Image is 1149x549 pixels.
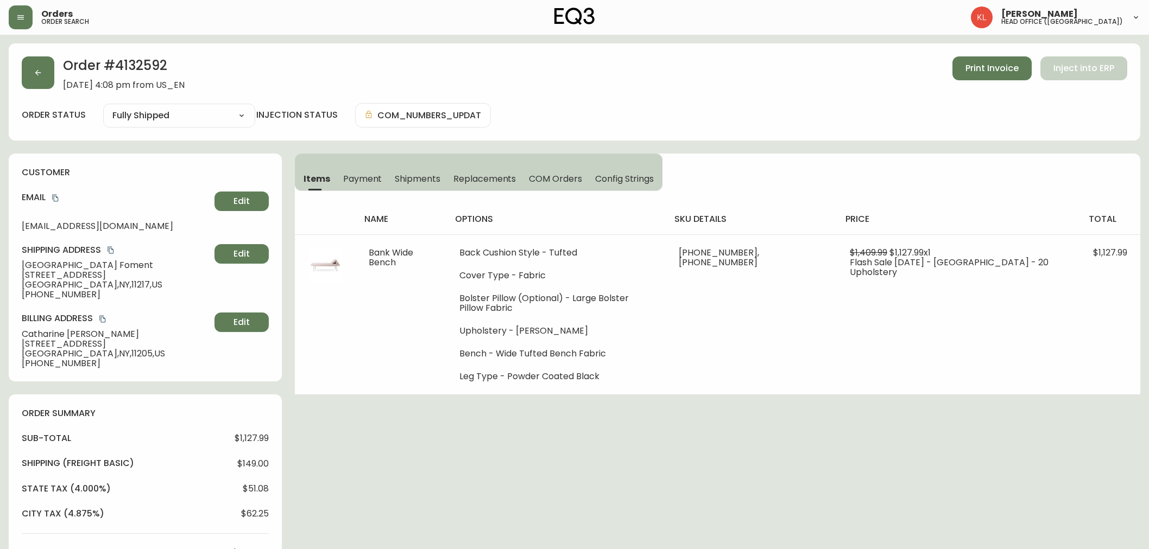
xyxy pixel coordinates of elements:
[105,245,116,256] button: copy
[214,244,269,264] button: Edit
[22,359,210,368] span: [PHONE_NUMBER]
[459,293,653,313] li: Bolster Pillow (Optional) - Large Bolster Pillow Fabric
[22,483,111,495] h4: state tax (4.000%)
[1001,10,1078,18] span: [PERSON_NAME]
[256,109,338,121] h4: injection status
[50,193,61,203] button: copy
[41,10,73,18] span: Orders
[22,191,210,203] h4: Email
[459,372,653,381] li: Leg Type - Powder Coated Black
[22,221,210,231] span: [EMAIL_ADDRESS][DOMAIN_NAME]
[1093,246,1127,259] span: $1,127.99
[63,80,185,90] span: [DATE] 4:08 pm from US_EN
[1001,18,1123,25] h5: head office ([GEOGRAPHIC_DATA])
[214,191,269,211] button: Edit
[459,271,653,280] li: Cover Type - Fabric
[965,62,1019,74] span: Print Invoice
[22,349,210,359] span: [GEOGRAPHIC_DATA] , NY , 11205 , US
[233,316,250,328] span: Edit
[529,173,582,184] span: COM Orders
[22,508,104,520] h4: city tax (4.875%)
[233,248,250,260] span: Edit
[369,246,413,269] span: Bank Wide Bench
[214,312,269,332] button: Edit
[41,18,89,25] h5: order search
[243,484,269,494] span: $51.08
[241,509,269,519] span: $62.25
[364,213,438,225] h4: name
[595,173,654,184] span: Config Strings
[22,280,210,290] span: [GEOGRAPHIC_DATA] , NY , 11217 , US
[971,7,993,28] img: 2c0c8aa7421344cf0398c7f872b772b5
[22,407,269,419] h4: order summary
[308,248,343,283] img: 6cdd540e-0ef2-4526-adf2-7b6e70a9bf11.jpg
[233,195,250,207] span: Edit
[459,326,653,336] li: Upholstery - [PERSON_NAME]
[395,173,440,184] span: Shipments
[304,173,330,184] span: Items
[22,109,86,121] label: order status
[22,457,134,469] h4: Shipping ( Freight Basic )
[850,246,887,259] span: $1,409.99
[22,329,210,339] span: Catharine [PERSON_NAME]
[453,173,516,184] span: Replacements
[554,8,595,25] img: logo
[1089,213,1132,225] h4: total
[97,314,108,324] button: copy
[22,244,210,256] h4: Shipping Address
[22,260,210,270] span: [GEOGRAPHIC_DATA] Foment
[343,173,382,184] span: Payment
[22,312,210,324] h4: Billing Address
[22,270,210,280] span: [STREET_ADDRESS]
[22,432,71,444] h4: sub-total
[674,213,828,225] h4: sku details
[845,213,1071,225] h4: price
[679,246,759,269] span: [PHONE_NUMBER], [PHONE_NUMBER]
[459,349,653,359] li: Bench - Wide Tufted Bench Fabric
[459,248,653,258] li: Back Cushion Style - Tufted
[22,290,210,299] span: [PHONE_NUMBER]
[22,339,210,349] span: [STREET_ADDRESS]
[63,56,185,80] h2: Order # 4132592
[889,246,931,259] span: $1,127.99 x 1
[235,433,269,443] span: $1,127.99
[850,256,1049,278] span: Flash Sale [DATE] - [GEOGRAPHIC_DATA] - 20 Upholstery
[455,213,658,225] h4: options
[952,56,1032,80] button: Print Invoice
[22,167,269,178] h4: customer
[237,459,269,469] span: $149.00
